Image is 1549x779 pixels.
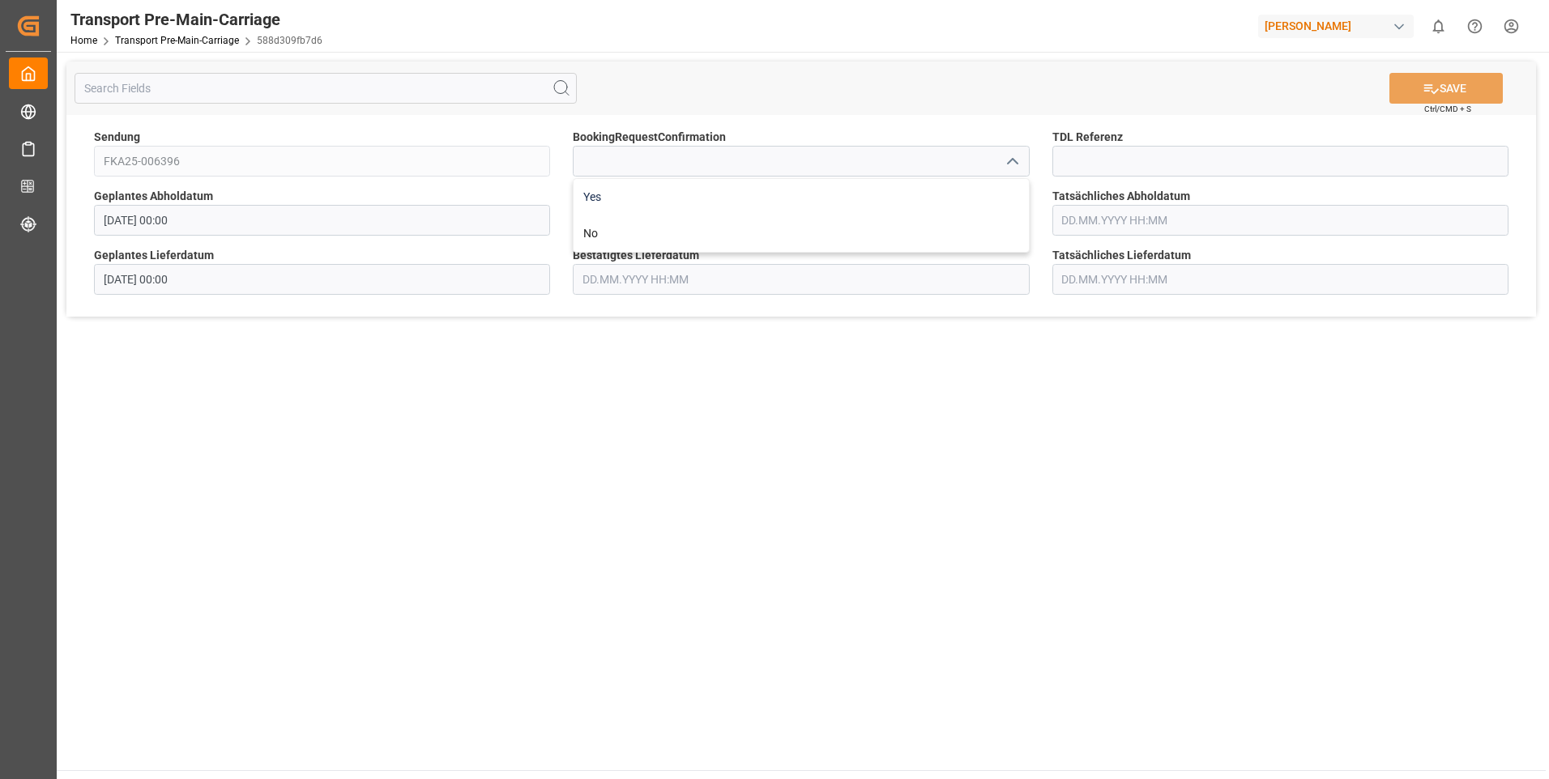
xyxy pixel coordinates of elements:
[70,7,322,32] div: Transport Pre-Main-Carriage
[75,73,577,104] input: Search Fields
[1258,15,1414,38] div: [PERSON_NAME]
[94,205,550,236] input: DD.MM.YYYY HH:MM
[94,188,213,205] span: Geplantes Abholdatum
[574,179,1028,215] div: Yes
[1420,8,1457,45] button: show 0 new notifications
[94,247,214,264] span: Geplantes Lieferdatum
[1052,205,1508,236] input: DD.MM.YYYY HH:MM
[573,264,1029,295] input: DD.MM.YYYY HH:MM
[573,129,726,146] span: BookingRequestConfirmation
[1424,103,1471,115] span: Ctrl/CMD + S
[70,35,97,46] a: Home
[574,215,1028,252] div: No
[1389,73,1503,104] button: SAVE
[1457,8,1493,45] button: Help Center
[1258,11,1420,41] button: [PERSON_NAME]
[1052,129,1123,146] span: TDL Referenz
[94,129,140,146] span: Sendung
[1052,247,1191,264] span: Tatsächliches Lieferdatum
[573,247,699,264] span: Bestätigtes Lieferdatum
[1052,188,1190,205] span: Tatsächliches Abholdatum
[94,264,550,295] input: DD.MM.YYYY HH:MM
[115,35,239,46] a: Transport Pre-Main-Carriage
[999,149,1023,174] button: close menu
[1052,264,1508,295] input: DD.MM.YYYY HH:MM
